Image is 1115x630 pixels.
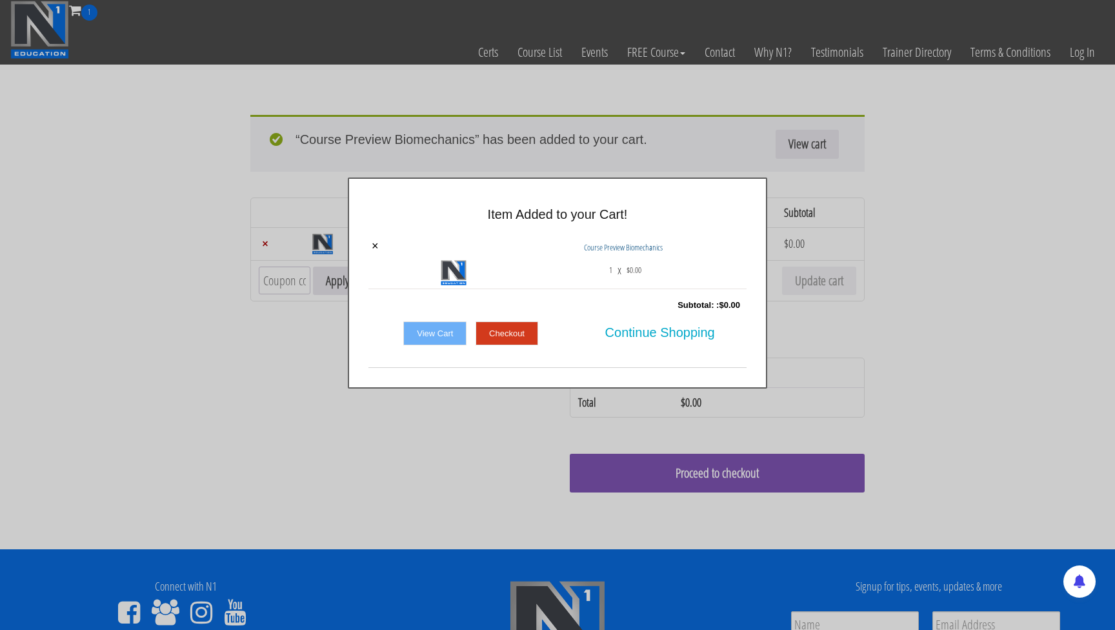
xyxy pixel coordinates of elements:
[627,264,641,276] bdi: 0.00
[627,264,630,276] span: $
[403,321,467,346] a: View Cart
[719,300,723,310] span: $
[605,319,715,346] span: Continue Shopping
[719,300,740,310] bdi: 0.00
[441,260,467,285] img: Course Preview Biomechanics
[609,259,612,280] span: 1
[368,292,747,318] div: Subtotal: :
[584,241,663,253] span: Course Preview Biomechanics
[372,240,379,252] a: ×
[618,259,621,280] p: x
[488,207,628,221] span: Item Added to your Cart!
[476,321,538,346] a: Checkout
